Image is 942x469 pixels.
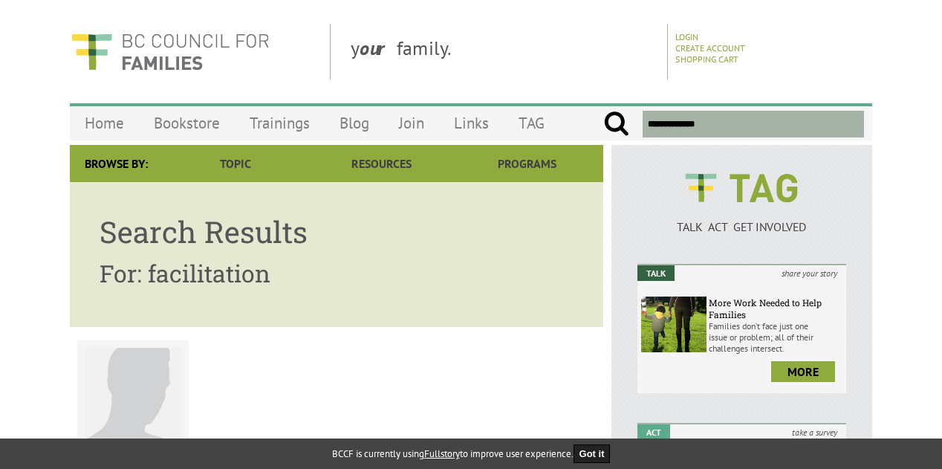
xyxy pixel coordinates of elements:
[439,106,504,140] a: Links
[637,424,670,440] em: Act
[675,160,808,216] img: BCCF's TAG Logo
[455,145,600,182] a: Programs
[637,219,846,234] p: TALK ACT GET INVOLVED
[771,361,835,382] a: more
[783,424,846,440] i: take a survey
[637,265,675,281] em: Talk
[325,106,384,140] a: Blog
[504,106,559,140] a: TAG
[70,24,270,80] img: BC Council for FAMILIES
[424,447,460,460] a: Fullstory
[384,106,439,140] a: Join
[100,257,574,289] h2: For: facilitation
[637,204,846,234] a: TALK ACT GET INVOLVED
[603,111,629,138] input: Submit
[139,106,235,140] a: Bookstore
[235,106,325,140] a: Trainings
[675,31,698,42] a: Login
[70,145,163,182] div: Browse By:
[100,212,574,251] h1: Search Results
[773,265,846,281] i: share your story
[360,36,397,60] strong: our
[675,54,738,65] a: Shopping Cart
[308,145,454,182] a: Resources
[709,320,842,354] p: Families don’t face just one issue or problem; all of their challenges intersect.
[574,444,611,463] button: Got it
[709,297,842,320] h6: More Work Needed to Help Families
[339,24,668,80] div: y family.
[163,145,308,182] a: Topic
[675,42,745,54] a: Create Account
[70,106,139,140] a: Home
